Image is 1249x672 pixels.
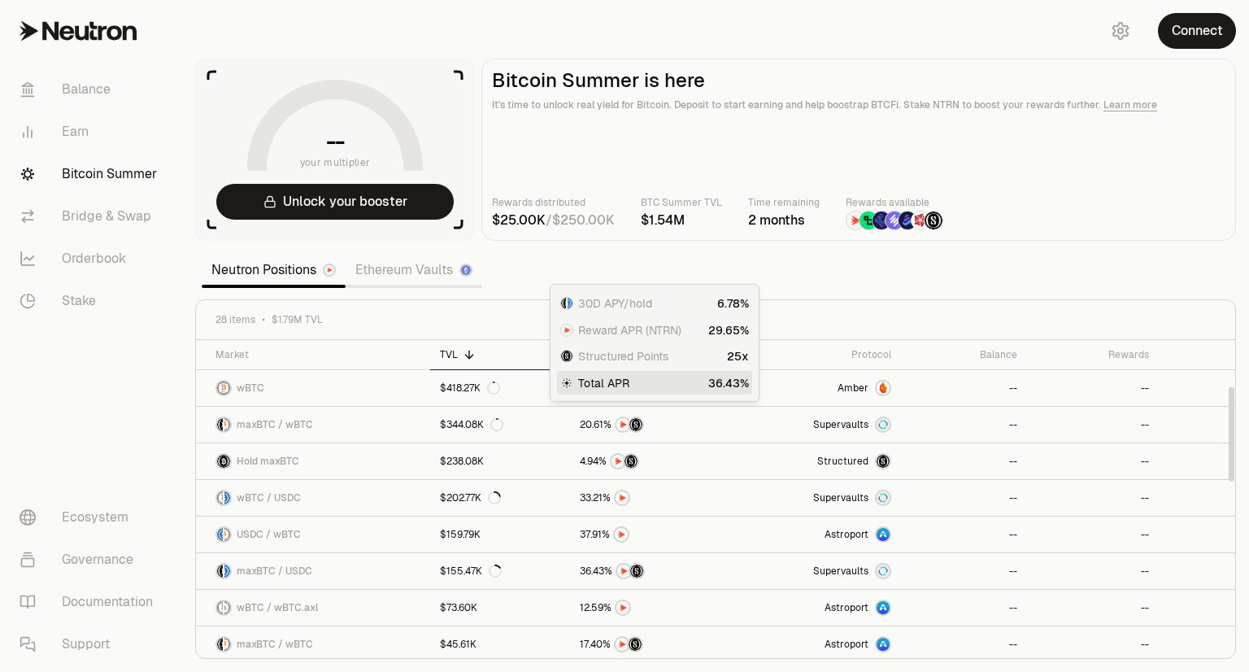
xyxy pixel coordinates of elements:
[748,194,820,211] p: Time remaining
[217,455,230,468] img: maxBTC Logo
[817,455,868,468] span: Structured
[611,455,624,468] img: NTRN
[215,313,255,326] span: 28 items
[1027,626,1159,662] a: --
[580,490,726,506] button: NTRN
[430,480,570,516] a: $202.77K
[736,553,900,589] a: SupervaultsSupervaults
[430,626,570,662] a: $45.61K
[617,565,630,578] img: NTRN
[224,418,230,431] img: wBTC Logo
[492,194,615,211] p: Rewards distributed
[7,195,176,238] a: Bridge & Swap
[615,528,628,541] img: NTRN
[570,407,736,443] a: NTRNStructured Points
[237,491,301,504] span: wBTC / USDC
[202,254,346,286] a: Neutron Positions
[877,491,890,504] img: Supervaults
[748,211,820,230] div: 2 months
[217,382,230,395] img: wBTC Logo
[492,69,1225,92] h2: Bitcoin Summer is here
[1037,348,1149,361] div: Rewards
[324,265,334,275] img: Neutron Logo
[7,581,176,623] a: Documentation
[224,528,230,541] img: wBTC Logo
[736,370,900,406] a: AmberAmber
[492,211,615,230] div: /
[877,565,890,578] img: Supervaults
[7,153,176,195] a: Bitcoin Summer
[570,590,736,626] a: NTRN
[568,297,572,308] img: USDC Logo
[430,370,570,406] a: $418.27K
[616,491,629,504] img: NTRN
[224,601,230,614] img: wBTC.axl Logo
[727,348,749,364] div: 25x
[901,553,1027,589] a: --
[7,280,176,322] a: Stake
[580,526,726,543] button: NTRN
[616,418,629,431] img: NTRN
[217,565,223,578] img: maxBTC Logo
[629,638,642,651] img: Structured Points
[825,528,868,541] span: Astroport
[736,517,900,552] a: Astroport
[196,590,430,626] a: wBTC LogowBTC.axl LogowBTC / wBTC.axl
[7,111,176,153] a: Earn
[580,563,726,579] button: NTRNStructured Points
[440,382,500,395] div: $418.27K
[1103,98,1157,111] a: Learn more
[196,553,430,589] a: maxBTC LogoUSDC LogomaxBTC / USDC
[326,129,345,155] h1: --
[570,517,736,552] a: NTRN
[901,626,1027,662] a: --
[1027,590,1159,626] a: --
[624,455,638,468] img: Structured Points
[7,623,176,665] a: Support
[216,184,454,220] button: Unlock your booster
[1158,13,1236,49] button: Connect
[825,601,868,614] span: Astroport
[616,638,629,651] img: NTRN
[300,155,371,171] span: your multiplier
[813,418,868,431] span: Supervaults
[430,590,570,626] a: $73.60K
[877,382,890,395] img: Amber
[440,348,560,361] div: TVL
[1027,553,1159,589] a: --
[7,238,176,280] a: Orderbook
[736,590,900,626] a: Astroport
[578,295,652,311] span: 30D APY/hold
[196,626,430,662] a: maxBTC LogowBTC LogomaxBTC / wBTC
[440,418,503,431] div: $344.08K
[237,601,318,614] span: wBTC / wBTC.axl
[440,601,477,614] div: $73.60K
[217,528,223,541] img: USDC Logo
[570,626,736,662] a: NTRNStructured Points
[237,382,264,395] span: wBTC
[440,638,477,651] div: $45.61K
[7,496,176,539] a: Ecosystem
[846,194,943,211] p: Rewards available
[561,351,572,362] img: Structured Points
[901,517,1027,552] a: --
[196,407,430,443] a: maxBTC LogowBTC LogomaxBTC / wBTC
[561,324,572,335] img: NTRN
[1027,517,1159,552] a: --
[736,407,900,443] a: SupervaultsSupervaults
[1027,370,1159,406] a: --
[196,443,430,479] a: maxBTC LogoHold maxBTC
[224,491,230,504] img: USDC Logo
[925,212,942,229] img: Structured Points
[911,348,1017,361] div: Balance
[736,626,900,662] a: Astroport
[440,528,481,541] div: $159.79K
[196,517,430,552] a: USDC LogowBTC LogoUSDC / wBTC
[641,194,722,211] p: BTC Summer TVL
[616,601,629,614] img: NTRN
[272,313,323,326] span: $1.79M TVL
[430,407,570,443] a: $344.08K
[901,407,1027,443] a: --
[196,480,430,516] a: wBTC LogoUSDC LogowBTC / USDC
[570,443,736,479] a: NTRNStructured Points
